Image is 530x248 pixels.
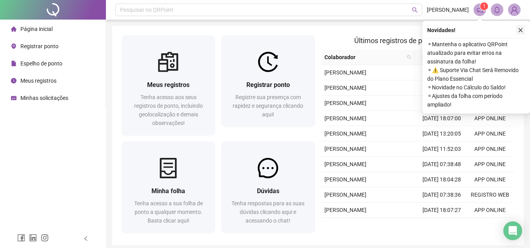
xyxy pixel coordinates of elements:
[427,92,525,109] span: ⚬ Ajustes da folha com período ampliado!
[466,203,514,218] td: APP ONLINE
[324,176,366,183] span: [PERSON_NAME]
[466,187,514,203] td: REGISTRO WEB
[354,36,481,45] span: Últimos registros de ponto sincronizados
[476,6,483,13] span: notification
[407,55,412,60] span: search
[405,51,413,63] span: search
[466,172,514,187] td: APP ONLINE
[324,146,366,152] span: [PERSON_NAME]
[418,53,452,62] span: Data/Hora
[134,94,203,126] span: Tenha acesso aos seus registros de ponto, incluindo geolocalização e demais observações!
[221,141,315,233] a: DúvidasTenha respostas para as suas dúvidas clicando aqui e acessando o chat!
[324,115,366,121] span: [PERSON_NAME]
[20,95,68,101] span: Minhas solicitações
[494,6,501,13] span: bell
[231,200,304,224] span: Tenha respostas para as suas dúvidas clicando aqui e acessando o chat!
[418,203,466,218] td: [DATE] 18:07:27
[466,111,514,126] td: APP ONLINE
[324,130,366,137] span: [PERSON_NAME]
[324,100,366,106] span: [PERSON_NAME]
[324,69,366,76] span: [PERSON_NAME]
[324,85,366,91] span: [PERSON_NAME]
[427,66,525,83] span: ⚬ ⚠️ Suporte Via Chat Será Removido do Plano Essencial
[11,26,16,32] span: home
[83,236,89,241] span: left
[324,192,366,198] span: [PERSON_NAME]
[427,40,525,66] span: ⚬ Mantenha o aplicativo QRPoint atualizado para evitar erros na assinatura da folha!
[418,141,466,157] td: [DATE] 11:52:03
[503,221,522,240] div: Open Intercom Messenger
[134,200,203,224] span: Tenha acesso a sua folha de ponto a qualquer momento. Basta clicar aqui!
[466,218,514,233] td: APP ONLINE
[418,172,466,187] td: [DATE] 18:04:28
[233,94,303,118] span: Registre sua presença com rapidez e segurança clicando aqui!
[246,81,290,89] span: Registrar ponto
[412,7,418,13] span: search
[518,27,523,33] span: close
[466,141,514,157] td: APP ONLINE
[483,4,486,9] span: 1
[418,96,466,111] td: [DATE] 13:19:48
[466,126,514,141] td: APP ONLINE
[20,60,62,67] span: Espelho de ponto
[41,234,49,242] span: instagram
[324,53,404,62] span: Colaborador
[418,65,466,80] td: [DATE] 07:37:57
[20,78,56,84] span: Meus registros
[418,218,466,233] td: [DATE] 13:19:20
[466,157,514,172] td: APP ONLINE
[418,111,466,126] td: [DATE] 18:07:00
[11,95,16,101] span: schedule
[20,26,53,32] span: Página inicial
[221,35,315,127] a: Registrar pontoRegistre sua presença com rapidez e segurança clicando aqui!
[427,26,455,34] span: Novidades !
[418,126,466,141] td: [DATE] 13:20:05
[418,157,466,172] td: [DATE] 07:38:48
[122,141,215,233] a: Minha folhaTenha acesso a sua folha de ponto a qualquer momento. Basta clicar aqui!
[20,43,58,49] span: Registrar ponto
[427,5,469,14] span: [PERSON_NAME]
[324,207,366,213] span: [PERSON_NAME]
[17,234,25,242] span: facebook
[147,81,189,89] span: Meus registros
[480,2,488,10] sup: 1
[11,78,16,83] span: clock-circle
[29,234,37,242] span: linkedin
[415,50,461,65] th: Data/Hora
[11,61,16,66] span: file
[11,43,16,49] span: environment
[257,187,279,195] span: Dúvidas
[418,187,466,203] td: [DATE] 07:38:36
[508,4,520,16] img: 22074
[324,161,366,167] span: [PERSON_NAME]
[418,80,466,96] td: [DATE] 18:07:38
[122,35,215,135] a: Meus registrosTenha acesso aos seus registros de ponto, incluindo geolocalização e demais observa...
[151,187,185,195] span: Minha folha
[427,83,525,92] span: ⚬ Novidade no Cálculo do Saldo!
